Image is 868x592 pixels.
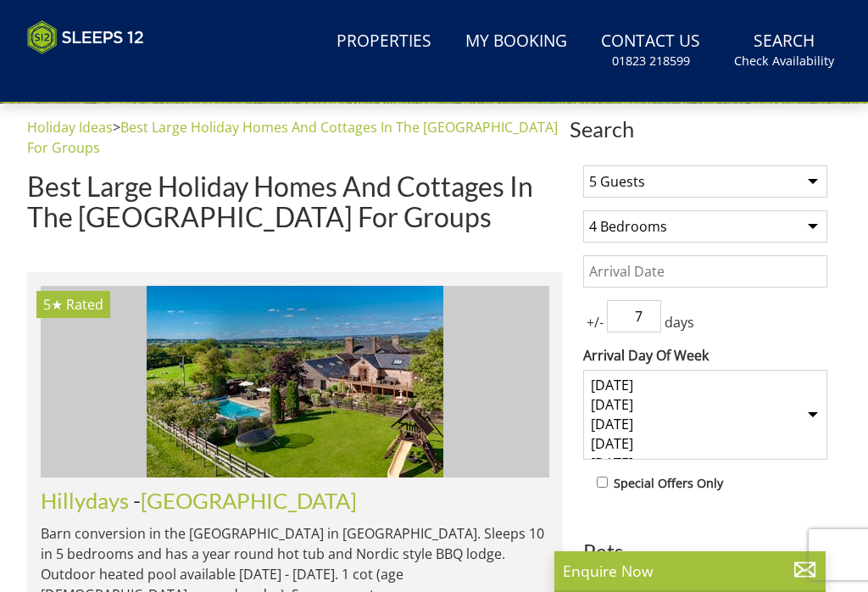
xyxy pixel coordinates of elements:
[583,345,827,366] label: Arrival Day Of Week
[589,454,821,473] option: [DATE]
[594,23,707,78] a: Contact Us01823 218599
[583,312,607,332] span: +/-
[563,560,817,582] p: Enquire Now
[589,434,821,454] option: [DATE]
[589,376,821,395] option: [DATE]
[459,23,574,61] a: My Booking
[147,286,443,478] img: hillydays-holiday-home-accommodation-devon-sleeping-10.original.jpg
[41,488,129,513] a: Hillydays
[141,488,357,513] a: [GEOGRAPHIC_DATA]
[589,415,821,434] option: [DATE]
[612,53,690,70] small: 01823 218599
[43,295,63,314] span: Hillydays has a 5 star rating under the Quality in Tourism Scheme
[41,286,549,478] a: 5★ Rated
[113,118,120,137] span: >
[27,171,563,231] h1: Best Large Holiday Homes And Cottages In The [GEOGRAPHIC_DATA] For Groups
[583,255,827,288] input: Arrival Date
[133,488,357,513] span: -
[27,118,558,157] a: Best Large Holiday Homes And Cottages In The [GEOGRAPHIC_DATA] For Groups
[27,118,113,137] a: Holiday Ideas
[661,312,698,332] span: days
[66,295,103,314] span: Rated
[727,23,841,78] a: SearchCheck Availability
[330,23,438,61] a: Properties
[589,395,821,415] option: [DATE]
[614,474,723,493] label: Special Offers Only
[734,53,834,70] small: Check Availability
[570,117,841,141] span: Search
[19,64,197,79] iframe: Customer reviews powered by Trustpilot
[27,20,144,54] img: Sleeps 12
[583,540,827,562] h3: Pets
